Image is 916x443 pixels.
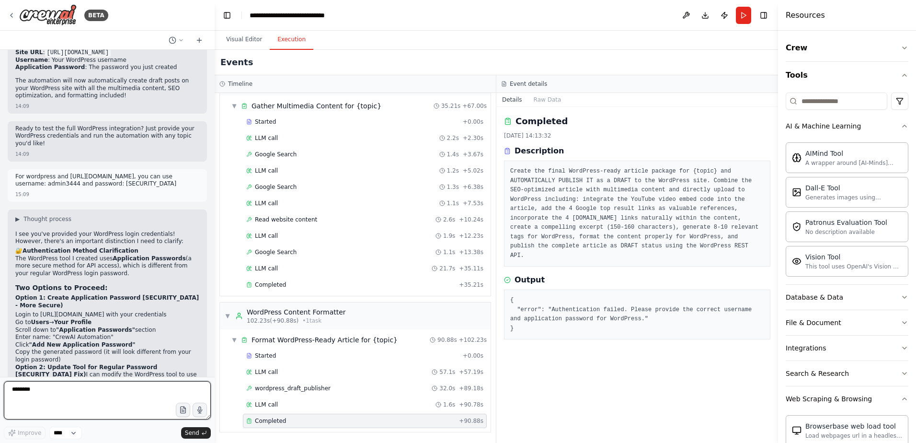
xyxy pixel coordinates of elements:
li: Copy the generated password (it will look different from your login password) [15,349,199,363]
button: Click to speak your automation idea [193,403,207,417]
img: VisionTool [792,256,801,266]
strong: Username [15,57,48,63]
button: Hide right sidebar [757,9,770,22]
div: Gather Multimedia Content for {topic} [252,101,381,111]
div: BETA [84,10,108,21]
h2: 🔐 [15,247,199,255]
span: 1.3s [447,183,459,191]
img: DallETool [792,187,801,197]
li: Login to [URL][DOMAIN_NAME] with your credentials [15,311,199,319]
span: Thought process [23,215,71,223]
p: The WordPress tool I created uses (a more secure method for API access), which is different from ... [15,255,199,278]
img: BrowserbaseLoadTool [792,426,801,435]
span: Read website content [255,216,317,223]
button: File & Document [786,310,908,335]
button: Raw Data [528,93,567,106]
span: 1.4s [447,151,459,158]
span: + 35.21s [459,281,483,289]
span: ▼ [225,312,230,320]
span: + 3.67s [463,151,483,158]
span: + 0.00s [463,118,483,126]
h2: Events [220,56,253,69]
div: Format WordPress-Ready Article for {topic} [252,335,398,345]
span: wordpress_draft_publisher [255,385,331,392]
div: Load webpages url in a headless browser using Browserbase and return the contents [805,432,902,440]
button: Improve [4,427,46,439]
span: + 2.30s [463,134,483,142]
button: Send [181,427,211,439]
strong: Application Passwords [113,255,186,262]
button: Upload files [176,403,190,417]
span: + 13.38s [459,248,483,256]
span: ▼ [231,102,237,110]
span: LLM call [255,167,278,175]
span: LLM call [255,265,278,272]
span: + 7.53s [463,199,483,207]
div: 14:09 [15,103,29,110]
div: Browserbase web load tool [805,421,902,431]
div: Patronus Evaluation Tool [805,218,887,227]
button: Details [496,93,528,106]
p: I see you've provided your WordPress login credentials! However, there's an important distinction... [15,231,199,245]
button: Execution [270,30,313,50]
button: Hide left sidebar [220,9,234,22]
div: AIMind Tool [805,149,902,158]
span: 1.6s [443,401,455,408]
p: I can modify the WordPress tool to use your regular login credentials instead of Application Pass... [15,364,199,386]
strong: Option 2: Update Tool for Regular Password [SECURITY_DATA] Fix) [15,364,157,378]
div: WordPress Content Formatter [247,307,346,317]
span: 21.7s [439,265,455,272]
span: Improve [18,429,41,437]
code: [URL][DOMAIN_NAME] [45,48,111,57]
span: 1.1s [443,248,455,256]
span: 32.0s [439,385,455,392]
button: ▶Thought process [15,215,71,223]
nav: breadcrumb [250,11,348,20]
img: AIMindTool [792,153,801,163]
span: 102.23s (+90.88s) [247,317,298,325]
div: File & Document [786,318,841,327]
p: Ready to test the full WordPress integration? Just provide your WordPress credentials and run the... [15,125,199,148]
h3: Description [515,145,564,157]
span: Completed [255,281,286,289]
div: This tool uses OpenAI's Vision API to describe the contents of an image. [805,263,902,270]
button: Start a new chat [192,35,207,46]
h4: Resources [786,10,825,21]
li: : The password you just created [15,64,199,71]
span: + 90.88s [459,417,483,425]
li: Go to → [15,319,199,326]
button: Visual Editor [218,30,270,50]
span: + 6.38s [463,183,483,191]
div: Search & Research [786,369,849,378]
span: 2.2s [447,134,459,142]
span: + 57.19s [459,368,483,376]
li: Click [15,341,199,349]
button: Tools [786,62,908,89]
span: 35.21s [441,102,461,110]
button: Database & Data [786,285,908,310]
div: Vision Tool [805,252,902,262]
button: Web Scraping & Browsing [786,386,908,411]
button: Crew [786,35,908,61]
strong: Authentication Method Clarification [23,247,138,254]
strong: "Application Passwords" [56,326,135,333]
div: Web Scraping & Browsing [786,394,872,404]
div: AI & Machine Learning [786,139,908,284]
p: For wordpress and [URL][DOMAIN_NAME], you can use username: admin3444 and password: [SECURITY_DATA] [15,173,199,188]
div: Dall-E Tool [805,183,902,193]
span: LLM call [255,134,278,142]
div: No description available [805,228,887,236]
h3: Timeline [228,80,252,88]
span: + 89.18s [459,385,483,392]
span: + 90.78s [459,401,483,408]
span: LLM call [255,401,278,408]
span: + 5.02s [463,167,483,175]
button: Switch to previous chat [165,35,188,46]
strong: Users [31,319,49,326]
span: LLM call [255,232,278,240]
button: AI & Machine Learning [786,114,908,139]
strong: Option 1: Create Application Password [SECURITY_DATA] - More Secure) [15,294,199,309]
h3: Event details [510,80,547,88]
li: : [15,49,199,57]
p: The automation will now automatically create draft posts on your WordPress site with all the mult... [15,77,199,100]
